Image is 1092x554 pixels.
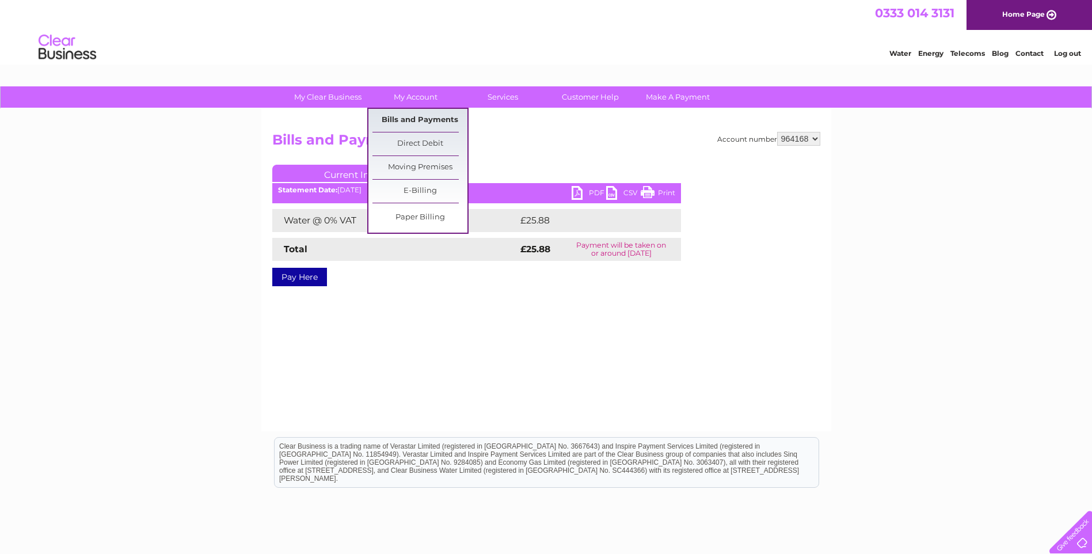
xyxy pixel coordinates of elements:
td: £25.88 [518,209,658,232]
a: Energy [918,49,943,58]
div: [DATE] [272,186,681,194]
a: Blog [992,49,1009,58]
a: E-Billing [372,180,467,203]
a: Telecoms [950,49,985,58]
td: Payment will be taken on or around [DATE] [562,238,681,261]
a: 0333 014 3131 [875,6,954,20]
a: Print [641,186,675,203]
a: Pay Here [272,268,327,286]
td: Water @ 0% VAT [272,209,518,232]
a: My Account [368,86,463,108]
a: Water [889,49,911,58]
b: Statement Date: [278,185,337,194]
a: CSV [606,186,641,203]
div: Account number [717,132,820,146]
a: Current Invoice [272,165,445,182]
h2: Bills and Payments [272,132,820,154]
a: Services [455,86,550,108]
a: Customer Help [543,86,638,108]
a: Direct Debit [372,132,467,155]
a: PDF [572,186,606,203]
a: Contact [1015,49,1044,58]
div: Clear Business is a trading name of Verastar Limited (registered in [GEOGRAPHIC_DATA] No. 3667643... [275,6,819,56]
a: Log out [1054,49,1081,58]
a: Moving Premises [372,156,467,179]
strong: Total [284,244,307,255]
a: Bills and Payments [372,109,467,132]
img: logo.png [38,30,97,65]
a: My Clear Business [280,86,375,108]
a: Paper Billing [372,206,467,229]
a: Make A Payment [630,86,725,108]
strong: £25.88 [520,244,550,255]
